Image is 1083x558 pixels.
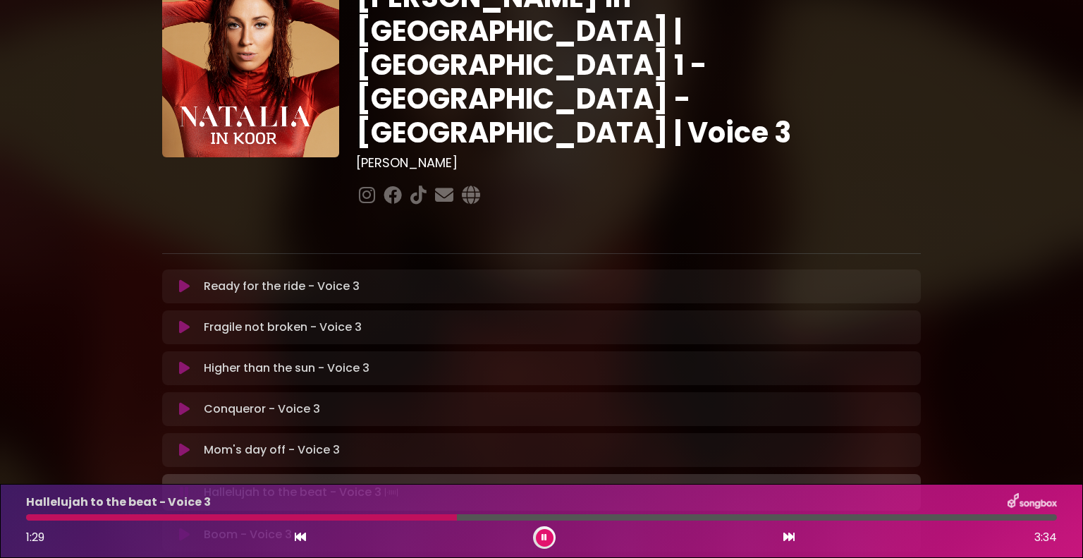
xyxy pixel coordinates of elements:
[381,483,401,502] img: waveform4.gif
[204,360,369,377] p: Higher than the sun - Voice 3
[26,494,211,511] p: Hallelujah to the beat - Voice 3
[356,155,921,171] h3: [PERSON_NAME]
[26,529,44,545] span: 1:29
[1008,493,1057,511] img: songbox-logo-white.png
[1034,529,1057,546] span: 3:34
[204,278,360,295] p: Ready for the ride - Voice 3
[204,319,362,336] p: Fragile not broken - Voice 3
[204,442,340,459] p: Mom's day off - Voice 3
[204,401,320,418] p: Conqueror - Voice 3
[204,483,401,502] p: Hallelujah to the beat - Voice 3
